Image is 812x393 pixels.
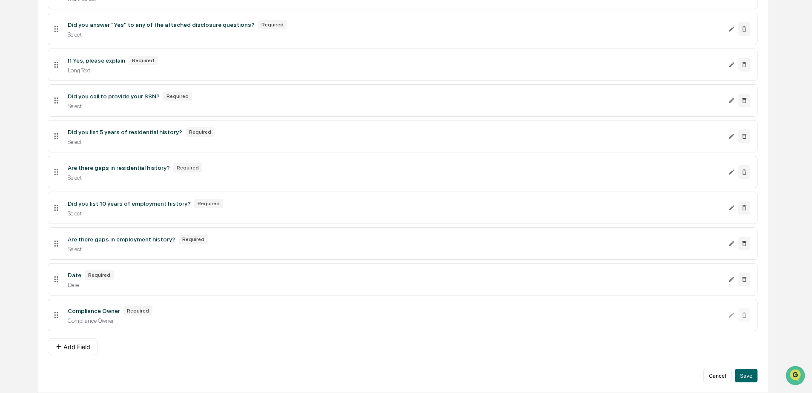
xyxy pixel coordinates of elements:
[26,116,69,123] span: [PERSON_NAME]
[9,18,155,32] p: How can we help?
[68,272,81,278] div: Date
[728,22,735,36] button: Edit Did you answer "Yes" to any of the attached disclosure questions? field
[123,306,152,316] div: Required
[728,237,735,250] button: Edit Are there gaps in employment history? field
[9,175,15,182] div: 🖐️
[68,164,170,171] div: Are there gaps in residential history?
[703,369,732,382] button: Cancel
[68,57,125,64] div: If Yes, please explain
[68,67,721,74] div: Long Text
[728,308,735,322] button: Edit Compliance Owner field
[85,211,103,218] span: Pylon
[38,65,140,74] div: Start new chat
[68,138,721,145] div: Select
[9,65,24,80] img: 1746055101610-c473b297-6a78-478c-a979-82029cc54cd1
[728,129,735,143] button: Edit Did you list 5 years of residential history? field
[258,20,287,29] div: Required
[26,139,69,146] span: [PERSON_NAME]
[75,116,93,123] span: [DATE]
[186,127,215,137] div: Required
[18,65,33,80] img: 8933085812038_c878075ebb4cc5468115_72.jpg
[68,31,721,38] div: Select
[179,235,208,244] div: Required
[71,116,74,123] span: •
[9,108,22,121] img: Shannon Brady
[68,246,721,252] div: Select
[9,131,22,144] img: Shannon Brady
[68,21,255,28] div: Did you answer "Yes" to any of the attached disclosure questions?
[68,200,191,207] div: Did you list 10 years of employment history?
[9,191,15,198] div: 🔎
[173,163,202,172] div: Required
[5,171,58,186] a: 🖐️Preclearance
[17,174,55,183] span: Preclearance
[17,190,54,199] span: Data Lookup
[68,317,721,324] div: Compliance Owner
[163,92,192,101] div: Required
[75,139,93,146] span: [DATE]
[68,210,721,217] div: Select
[728,201,735,215] button: Edit Did you list 10 years of employment history? field
[728,165,735,179] button: Edit Are there gaps in residential history? field
[38,74,117,80] div: We're available if you need us!
[728,273,735,286] button: Edit Date field
[68,103,721,109] div: Select
[68,174,721,181] div: Select
[71,139,74,146] span: •
[728,94,735,107] button: Edit Did you call to provide your SSN? field
[68,307,120,314] div: Compliance Owner
[68,281,721,288] div: Date
[60,211,103,218] a: Powered byPylon
[728,58,735,72] button: Edit If Yes, please explain field
[5,187,57,202] a: 🔎Data Lookup
[48,338,98,355] button: Add Field
[62,175,69,182] div: 🗄️
[785,365,808,388] iframe: Open customer support
[85,270,114,280] div: Required
[129,56,158,65] div: Required
[68,236,175,243] div: Are there gaps in employment history?
[58,171,109,186] a: 🗄️Attestations
[132,93,155,103] button: See all
[194,199,223,208] div: Required
[68,129,182,135] div: Did you list 5 years of residential history?
[70,174,106,183] span: Attestations
[68,93,160,100] div: Did you call to provide your SSN?
[145,68,155,78] button: Start new chat
[9,95,57,101] div: Past conversations
[735,369,757,382] button: Save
